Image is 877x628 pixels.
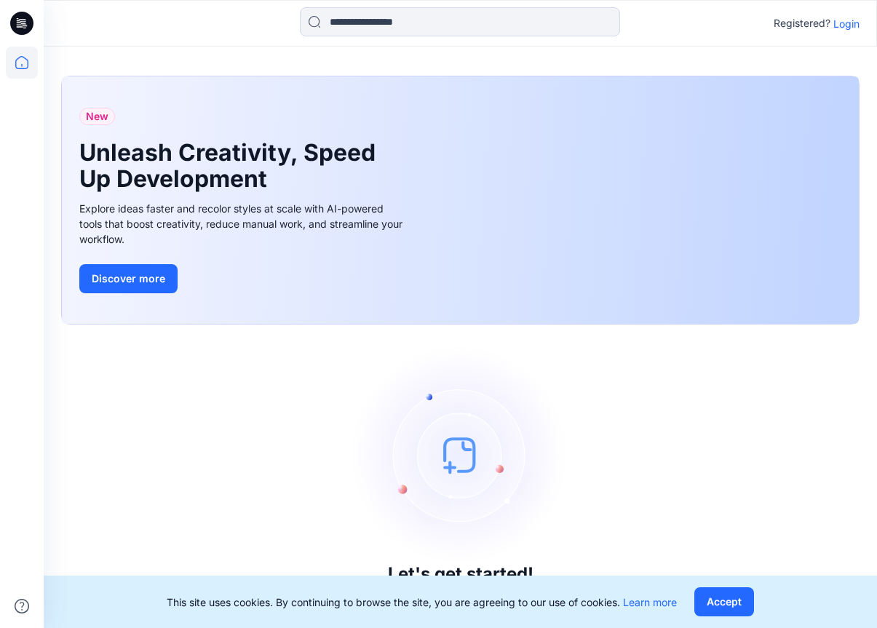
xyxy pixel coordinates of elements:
h1: Unleash Creativity, Speed Up Development [79,140,385,192]
a: Discover more [79,264,407,293]
h3: Let's get started! [388,564,533,584]
a: Learn more [623,596,677,608]
span: New [86,108,108,125]
p: Login [833,16,860,31]
button: Discover more [79,264,178,293]
button: Accept [694,587,754,616]
img: empty-state-image.svg [352,346,570,564]
p: This site uses cookies. By continuing to browse the site, you are agreeing to our use of cookies. [167,595,677,610]
p: Registered? [774,15,830,32]
div: Explore ideas faster and recolor styles at scale with AI-powered tools that boost creativity, red... [79,201,407,247]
